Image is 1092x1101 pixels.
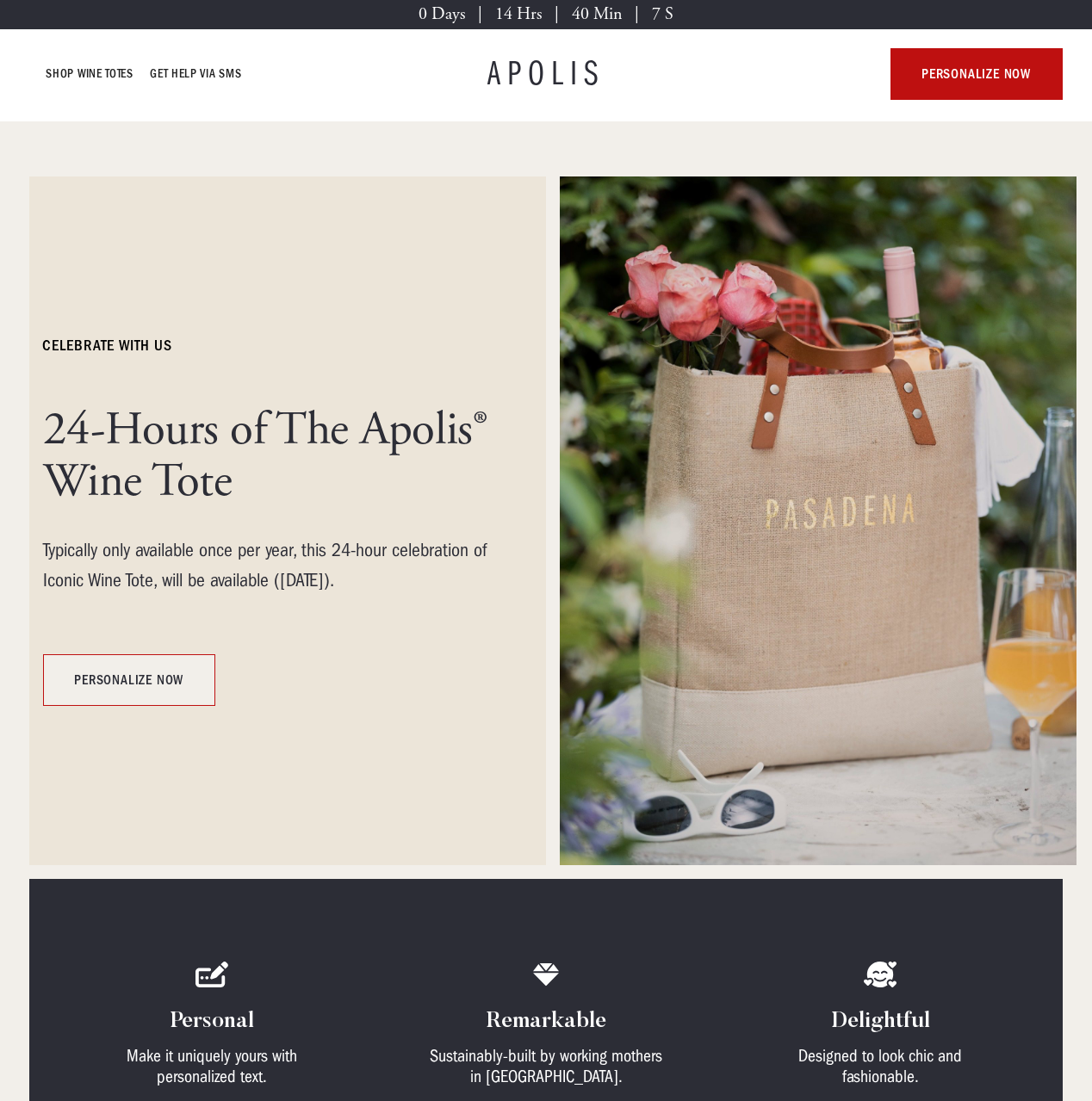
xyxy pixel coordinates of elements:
[560,176,1076,865] img: A market bag hanging on a chair at an event
[47,64,133,84] a: Shop Wine Totes
[43,336,171,356] h6: celebrate with us
[90,1046,333,1087] div: Make it uniquely yours with personalized text.
[151,64,242,84] a: GET HELP VIA SMS
[425,1046,667,1087] div: Sustainably-built by working mothers in [GEOGRAPHIC_DATA].
[43,654,215,706] a: personalize now
[487,1008,606,1036] h4: Remarkable
[890,48,1063,100] a: personalize now
[487,57,605,91] a: APOLIS
[759,1046,1002,1087] div: Designed to look chic and fashionable.
[171,1008,254,1036] h4: Personal
[43,405,491,508] h1: 24-Hours of The Apolis® Wine Tote
[831,1008,930,1036] h4: Delightful
[43,535,491,596] div: Typically only available once per year, this 24-hour celebration of Iconic Wine Tote, will be ava...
